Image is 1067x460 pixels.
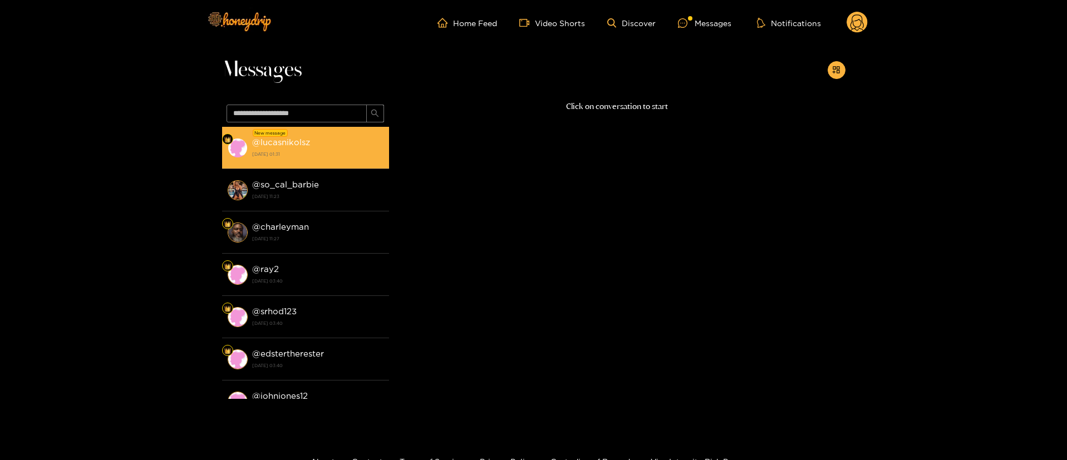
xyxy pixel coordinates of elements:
[252,222,309,231] strong: @ charleyman
[228,222,248,243] img: conversation
[252,349,324,358] strong: @ edstertherester
[252,149,383,159] strong: [DATE] 01:31
[228,307,248,327] img: conversation
[252,276,383,286] strong: [DATE] 03:40
[224,221,231,227] img: Fan Level
[252,360,383,370] strong: [DATE] 03:40
[252,264,279,274] strong: @ ray2
[224,136,231,143] img: Fan Level
[371,109,379,118] span: search
[252,391,308,400] strong: @ johnjones12
[607,18,656,28] a: Discover
[228,349,248,369] img: conversation
[754,17,824,28] button: Notifications
[228,392,248,412] img: conversation
[366,105,384,122] button: search
[228,265,248,285] img: conversation
[437,18,497,28] a: Home Feed
[222,57,302,83] span: Messages
[519,18,535,28] span: video-camera
[252,191,383,201] strong: [DATE] 11:23
[253,129,288,137] div: New message
[228,180,248,200] img: conversation
[252,137,310,147] strong: @ lucasnikolsz
[252,234,383,244] strong: [DATE] 11:27
[519,18,585,28] a: Video Shorts
[228,138,248,158] img: conversation
[224,305,231,312] img: Fan Level
[224,348,231,354] img: Fan Level
[437,18,453,28] span: home
[252,318,383,328] strong: [DATE] 03:40
[252,180,319,189] strong: @ so_cal_barbie
[389,100,845,113] p: Click on conversation to start
[678,17,731,29] div: Messages
[832,66,840,75] span: appstore-add
[828,61,845,79] button: appstore-add
[224,263,231,270] img: Fan Level
[252,306,297,316] strong: @ srhod123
